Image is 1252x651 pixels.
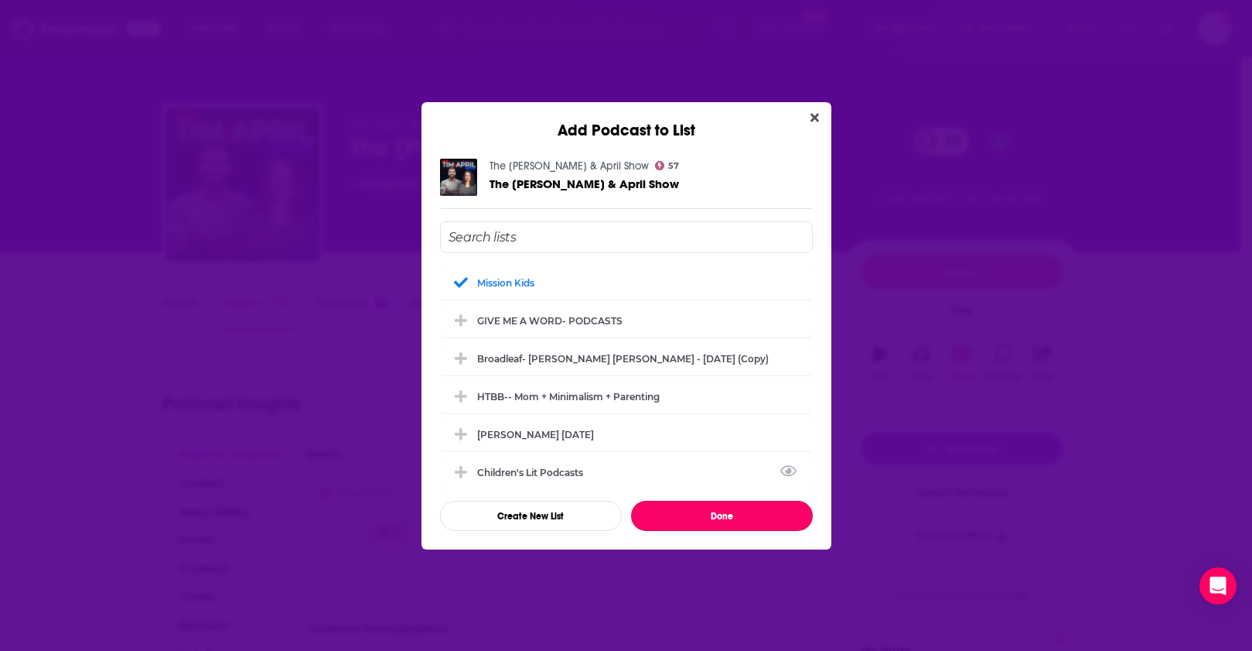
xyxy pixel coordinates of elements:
div: HTBB-- mom + minimalism + parenting [477,391,660,403]
button: Close [804,108,825,128]
span: The [PERSON_NAME] & April Show [490,176,679,191]
div: Harpinder Kaur Mann 5/8/25 [440,417,813,451]
div: children's lit podcasts [440,455,813,489]
div: children's lit podcasts [477,467,592,478]
span: 57 [668,163,679,170]
button: Create New List [440,501,622,531]
img: The Tim & April Show [440,159,477,196]
button: View Link [583,475,592,477]
div: Mission Kids [477,277,534,289]
a: The Tim & April Show [490,159,649,173]
div: [PERSON_NAME] [DATE] [477,429,594,440]
a: The Tim & April Show [490,177,679,190]
a: 57 [655,161,680,170]
input: Search lists [440,221,813,253]
div: Broadleaf- [PERSON_NAME] [PERSON_NAME] - [DATE] (Copy) [477,353,769,365]
button: Done [631,501,813,531]
div: Open Intercom Messenger [1199,567,1237,605]
div: GIVE ME A WORD- PODCASTS [440,303,813,337]
div: Broadleaf- Holly Berkely Fletcher - June 5, 2025 (Copy) [440,341,813,375]
div: Add Podcast to List [421,102,831,140]
div: Add Podcast To List [440,221,813,531]
div: HTBB-- mom + minimalism + parenting [440,379,813,413]
div: Mission Kids [440,266,813,300]
div: GIVE ME A WORD- PODCASTS [477,315,623,327]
